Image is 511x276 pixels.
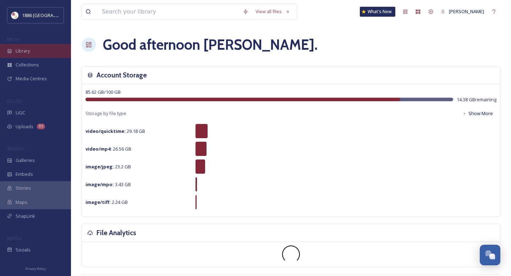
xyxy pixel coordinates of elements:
[16,247,31,253] span: Socials
[480,245,500,265] button: Open Chat
[86,146,112,152] strong: video/mp4 :
[86,163,114,170] strong: image/jpeg :
[16,61,39,68] span: Collections
[16,75,47,82] span: Media Centres
[7,98,22,104] span: COLLECT
[25,266,46,271] span: Privacy Policy
[86,146,131,152] span: 26.56 GB
[86,181,131,188] span: 3.43 GB
[252,5,293,18] a: View all files
[98,4,239,20] input: Search your library
[16,157,35,164] span: Galleries
[16,171,33,178] span: Embeds
[97,228,136,238] h3: File Analytics
[86,110,126,117] span: Storage by file type
[16,199,27,206] span: Maps
[7,146,23,151] span: WIDGETS
[16,185,31,191] span: Stories
[25,264,46,272] a: Privacy Policy
[86,128,145,134] span: 29.18 GB
[16,48,30,54] span: Library
[16,123,33,130] span: Uploads
[360,7,395,17] a: What's New
[37,124,45,129] div: 93
[86,199,111,205] strong: image/tiff :
[103,34,318,55] h1: Good afternoon [PERSON_NAME] .
[97,70,147,80] h3: Account Storage
[449,8,484,15] span: [PERSON_NAME]
[459,107,496,120] button: Show More
[11,12,18,19] img: logos.png
[86,128,126,134] strong: video/quicktime :
[7,236,21,241] span: SOCIALS
[86,181,114,188] strong: image/mpo :
[16,213,35,220] span: SnapLink
[16,109,25,116] span: UGC
[22,12,78,18] span: 1886 [GEOGRAPHIC_DATA]
[7,37,20,42] span: MEDIA
[86,163,131,170] span: 23.2 GB
[86,199,128,205] span: 2.24 GB
[437,5,488,18] a: [PERSON_NAME]
[86,89,121,95] span: 85.62 GB / 100 GB
[457,96,496,103] span: 14.38 GB remaining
